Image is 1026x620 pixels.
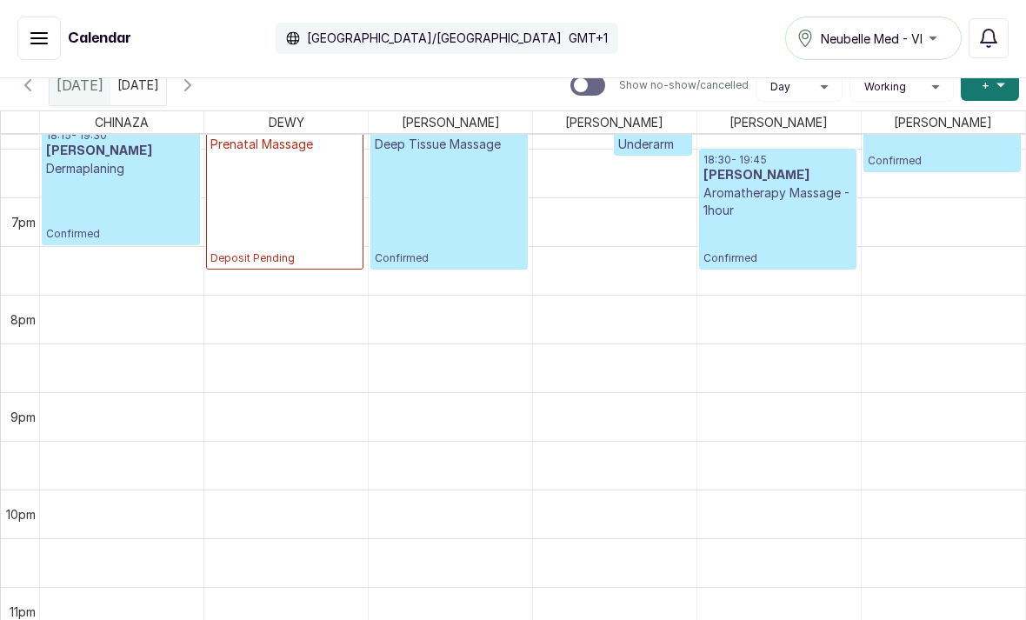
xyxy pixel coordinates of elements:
span: Day [770,80,790,94]
h3: [PERSON_NAME] [46,143,196,160]
p: Dermaplaning [46,160,196,177]
div: 7pm [8,213,39,231]
span: Neubelle Med - VI [821,30,923,48]
button: Neubelle Med - VI [785,17,962,60]
p: GMT+1 [569,30,608,47]
p: Show no-show/cancelled [619,78,749,92]
h3: [PERSON_NAME] [703,167,852,184]
p: Prenatal Massage [210,136,359,153]
p: Confirmed [46,177,196,241]
p: [GEOGRAPHIC_DATA]/[GEOGRAPHIC_DATA] [307,30,562,47]
span: [PERSON_NAME] [562,111,667,133]
p: Confirmed [868,104,1017,168]
h1: Calendar [68,28,131,49]
p: Confirmed [375,153,523,265]
span: Working [864,80,906,94]
span: + [982,77,989,94]
div: [DATE] [50,65,110,105]
p: Deposit Pending [210,153,359,265]
p: 18:30 - 19:45 [703,153,852,167]
span: [PERSON_NAME] [890,111,996,133]
span: CHINAZA [91,111,152,133]
p: Aromatherapy Massage - 1hour [703,184,852,219]
button: + [961,70,1019,101]
button: Day [763,80,835,94]
p: Underarm [618,136,689,153]
span: [DATE] [57,75,103,96]
div: 9pm [7,408,39,426]
p: 18:15 - 19:30 [46,129,196,143]
p: Confirmed [703,219,852,265]
span: [PERSON_NAME] [398,111,503,133]
span: DEWY [265,111,308,133]
div: 8pm [7,310,39,329]
div: 10pm [3,505,39,523]
p: Deep Tissue Massage [375,136,523,153]
span: [PERSON_NAME] [726,111,831,133]
button: Working [857,80,946,94]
